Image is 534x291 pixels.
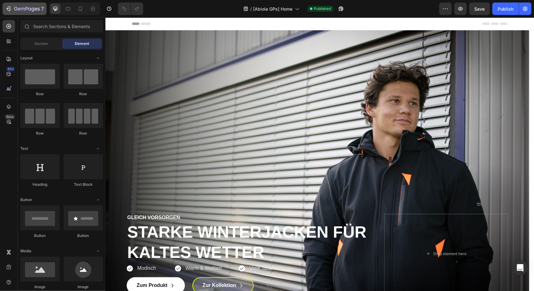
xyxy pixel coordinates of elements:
[41,5,44,12] p: 7
[64,91,103,97] div: Row
[475,6,485,12] span: Save
[64,233,103,239] div: Button
[133,248,140,254] img: gempages_569864236772098944-24f159ee-f5d0-47a4-a951-62aa5092ae32.svg
[492,2,519,15] button: Publish
[469,2,490,15] button: Save
[93,195,103,205] span: Toggle open
[93,246,103,256] span: Toggle open
[328,234,361,239] div: Drop element here
[64,131,103,136] div: Row
[75,41,89,47] span: Element
[93,53,103,63] span: Toggle open
[20,131,60,136] div: Row
[20,248,31,254] span: Media
[20,20,103,32] input: Search Sections & Elements
[3,2,47,15] button: 7
[513,260,528,275] div: Open Intercom Messenger
[20,91,60,97] div: Row
[20,233,60,239] div: Button
[498,6,513,12] div: Publish
[105,17,534,291] iframe: Design area
[20,182,60,187] div: Heading
[64,284,103,290] div: Image
[6,67,15,72] div: 450
[250,6,252,12] span: /
[20,55,33,61] span: Layout
[20,284,60,290] div: Image
[143,246,175,256] h2: Viele Taschen
[118,2,143,15] div: Undo/Redo
[314,6,331,12] span: Published
[64,182,103,187] div: Text Block
[5,114,15,119] div: Beta
[93,144,103,154] span: Toggle open
[253,6,292,12] span: [Abiola GPs] Home
[97,265,131,270] strong: Zur Kollektion
[31,265,62,270] strong: Zum Produkt
[20,146,28,151] span: Text
[20,197,32,203] span: Button
[35,41,48,47] span: Section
